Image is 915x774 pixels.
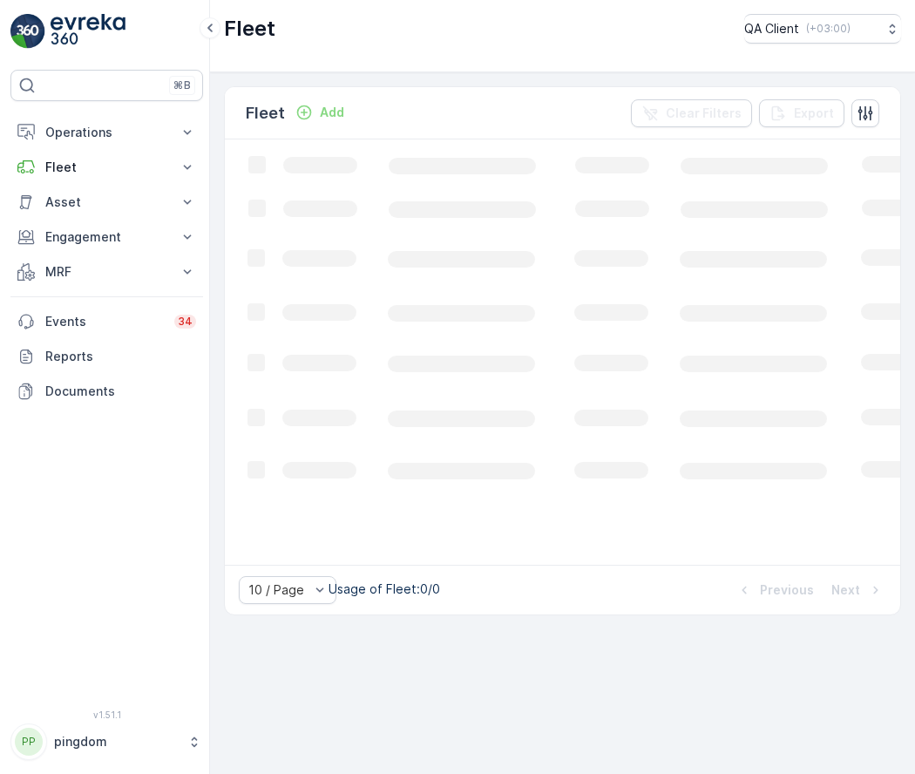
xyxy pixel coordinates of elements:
[806,22,851,36] p: ( +03:00 )
[10,14,45,49] img: logo
[744,20,799,37] p: QA Client
[10,150,203,185] button: Fleet
[10,255,203,289] button: MRF
[759,99,844,127] button: Export
[10,709,203,720] span: v 1.51.1
[45,313,164,330] p: Events
[631,99,752,127] button: Clear Filters
[15,728,43,756] div: PP
[830,580,886,601] button: Next
[10,115,203,150] button: Operations
[10,723,203,760] button: PPpingdom
[45,193,168,211] p: Asset
[666,105,742,122] p: Clear Filters
[10,185,203,220] button: Asset
[54,733,179,750] p: pingdom
[734,580,816,601] button: Previous
[178,315,193,329] p: 34
[45,383,196,400] p: Documents
[10,339,203,374] a: Reports
[45,228,168,246] p: Engagement
[744,14,901,44] button: QA Client(+03:00)
[45,124,168,141] p: Operations
[10,374,203,409] a: Documents
[760,581,814,599] p: Previous
[10,220,203,255] button: Engagement
[288,102,351,123] button: Add
[320,104,344,121] p: Add
[224,15,275,43] p: Fleet
[329,580,440,598] p: Usage of Fleet : 0/0
[45,263,168,281] p: MRF
[51,14,125,49] img: logo_light-DOdMpM7g.png
[173,78,191,92] p: ⌘B
[45,159,168,176] p: Fleet
[246,101,285,126] p: Fleet
[794,105,834,122] p: Export
[45,348,196,365] p: Reports
[831,581,860,599] p: Next
[10,304,203,339] a: Events34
